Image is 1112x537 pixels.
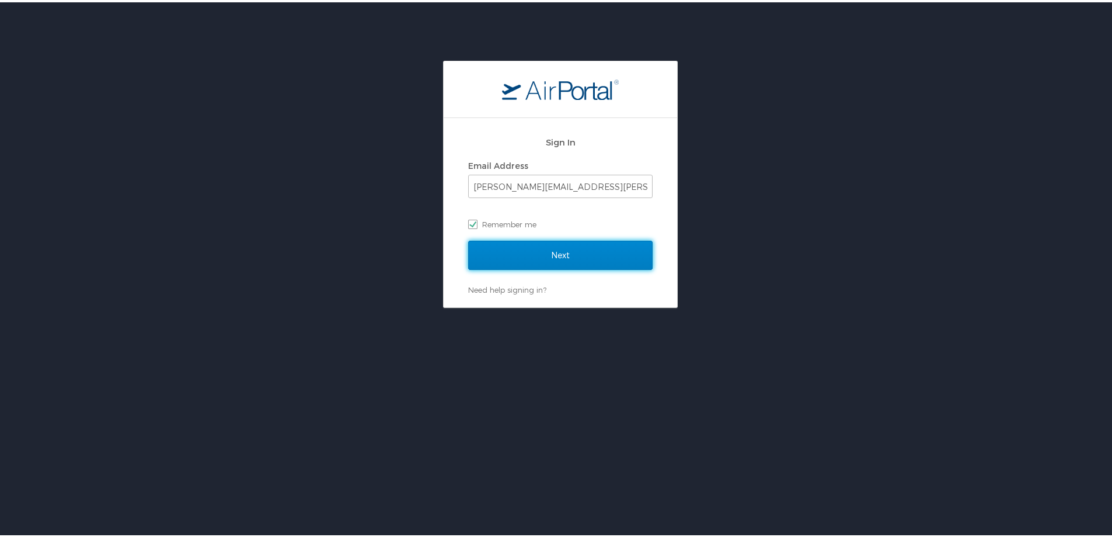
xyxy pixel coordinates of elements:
input: Next [468,238,653,268]
a: Need help signing in? [468,283,546,292]
h2: Sign In [468,133,653,147]
label: Email Address [468,158,528,168]
img: logo [502,77,619,98]
label: Remember me [468,213,653,231]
